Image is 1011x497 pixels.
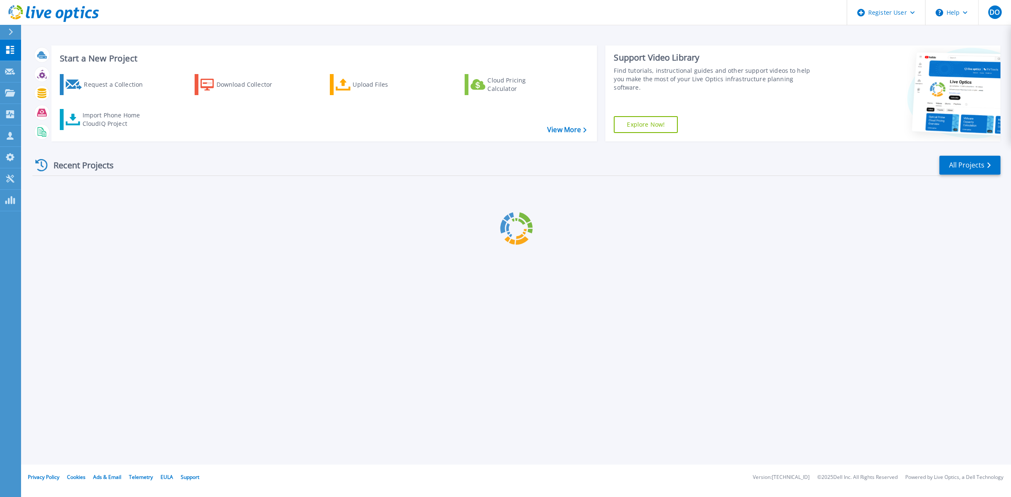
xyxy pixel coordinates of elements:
[83,111,148,128] div: Import Phone Home CloudIQ Project
[353,76,420,93] div: Upload Files
[67,473,86,481] a: Cookies
[217,76,284,93] div: Download Collector
[939,156,1000,175] a: All Projects
[614,116,678,133] a: Explore Now!
[129,473,153,481] a: Telemetry
[990,9,1000,16] span: DO
[60,74,154,95] a: Request a Collection
[195,74,289,95] a: Download Collector
[614,52,817,63] div: Support Video Library
[753,475,810,480] li: Version: [TECHNICAL_ID]
[487,76,555,93] div: Cloud Pricing Calculator
[330,74,424,95] a: Upload Files
[32,155,125,175] div: Recent Projects
[93,473,121,481] a: Ads & Email
[614,66,817,92] div: Find tutorials, instructional guides and other support videos to help you make the most of your L...
[905,475,1003,480] li: Powered by Live Optics, a Dell Technology
[817,475,898,480] li: © 2025 Dell Inc. All Rights Reserved
[28,473,59,481] a: Privacy Policy
[181,473,199,481] a: Support
[160,473,173,481] a: EULA
[547,126,586,134] a: View More
[60,54,586,63] h3: Start a New Project
[465,74,559,95] a: Cloud Pricing Calculator
[84,76,151,93] div: Request a Collection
